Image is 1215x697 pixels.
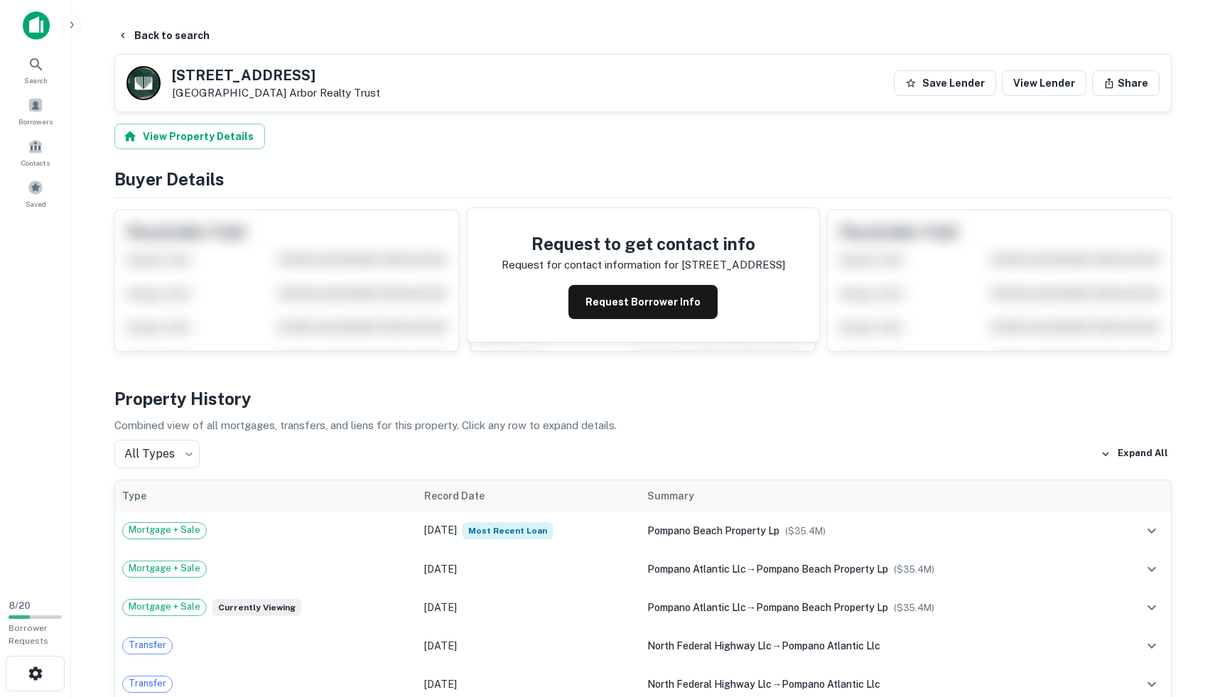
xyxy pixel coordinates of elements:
div: → [647,638,1104,654]
span: pompano atlantic llc [782,640,880,652]
h5: [STREET_ADDRESS] [172,68,380,82]
th: Record Date [417,480,640,512]
th: Type [115,480,417,512]
div: All Types [114,440,200,468]
span: Saved [26,198,46,210]
span: 8 / 20 [9,600,31,611]
h4: Request to get contact info [502,231,785,256]
a: View Lender [1002,70,1086,96]
span: pompano beach property lp [756,602,888,613]
span: Most Recent Loan [463,522,553,539]
a: Arbor Realty Trust [289,87,380,99]
iframe: Chat Widget [1144,583,1215,652]
button: Share [1092,70,1160,96]
td: [DATE] [417,627,640,665]
h4: Property History [114,386,1172,411]
button: expand row [1140,672,1164,696]
p: Combined view of all mortgages, transfers, and liens for this property. Click any row to expand d... [114,417,1172,434]
td: [DATE] [417,588,640,627]
p: Request for contact information for [502,256,679,274]
span: Mortgage + Sale [123,561,206,576]
td: [DATE] [417,512,640,550]
div: → [647,561,1104,577]
span: north federal highway llc [647,679,772,690]
span: pompano atlantic llc [647,602,746,613]
button: Expand All [1097,443,1172,465]
span: pompano atlantic llc [782,679,880,690]
a: Borrowers [4,92,67,130]
span: ($ 35.4M ) [785,526,826,536]
span: pompano beach property lp [756,563,888,575]
button: Back to search [112,23,215,48]
span: pompano beach property lp [647,525,779,536]
a: Saved [4,174,67,212]
button: expand row [1140,519,1164,543]
span: pompano atlantic llc [647,563,746,575]
span: Borrowers [18,116,53,127]
span: Transfer [123,676,172,691]
div: → [647,600,1104,615]
span: Contacts [21,157,50,168]
span: Borrower Requests [9,623,48,646]
button: expand row [1140,634,1164,658]
a: Search [4,50,67,89]
div: → [647,676,1104,692]
p: [STREET_ADDRESS] [681,256,785,274]
button: expand row [1140,595,1164,620]
span: Mortgage + Sale [123,600,206,614]
img: capitalize-icon.png [23,11,50,40]
a: Contacts [4,133,67,171]
button: Save Lender [894,70,996,96]
span: ($ 35.4M ) [894,603,934,613]
button: View Property Details [114,124,265,149]
span: Transfer [123,638,172,652]
span: Search [24,75,48,86]
button: Request Borrower Info [568,285,718,319]
td: [DATE] [417,550,640,588]
span: Mortgage + Sale [123,523,206,537]
h4: Buyer Details [114,166,1172,192]
button: expand row [1140,557,1164,581]
span: ($ 35.4M ) [894,564,934,575]
th: Summary [640,480,1111,512]
span: Currently viewing [212,599,301,616]
span: north federal highway llc [647,640,772,652]
p: [GEOGRAPHIC_DATA] [172,87,380,99]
